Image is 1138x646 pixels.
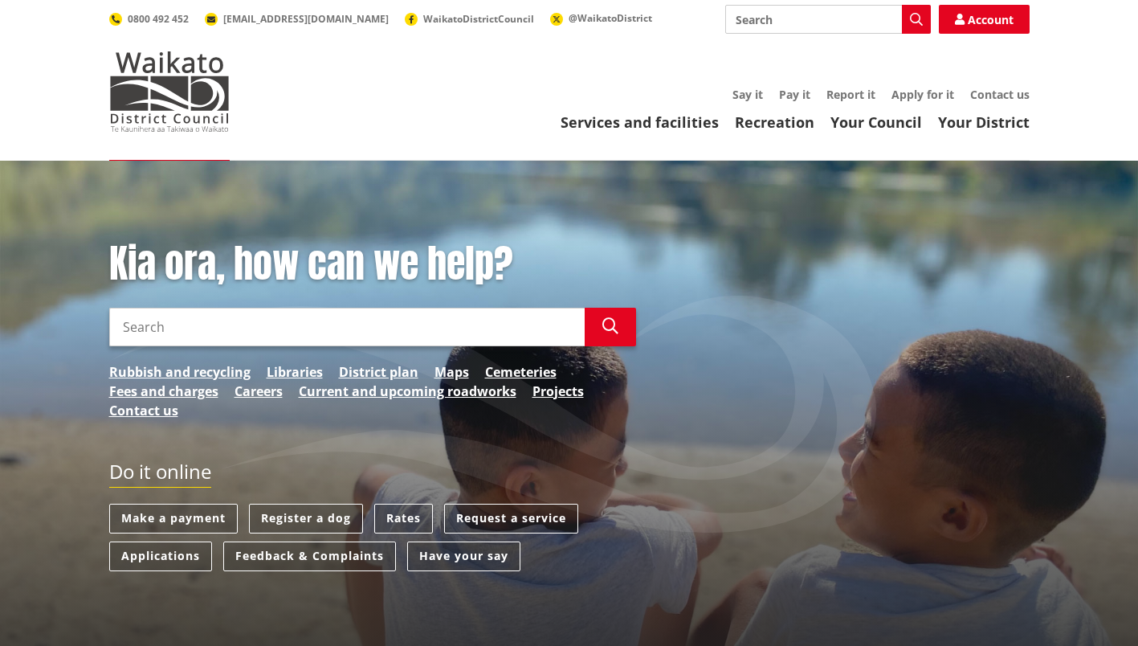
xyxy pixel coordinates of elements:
a: Recreation [735,112,814,132]
a: Fees and charges [109,382,218,401]
a: Account [939,5,1030,34]
a: WaikatoDistrictCouncil [405,12,534,26]
a: Pay it [779,87,810,102]
input: Search input [725,5,931,34]
a: Report it [826,87,875,102]
a: Rubbish and recycling [109,362,251,382]
span: 0800 492 452 [128,12,189,26]
h2: Do it online [109,460,211,489]
a: Make a payment [109,504,238,534]
a: @WaikatoDistrict [550,11,652,25]
a: [EMAIL_ADDRESS][DOMAIN_NAME] [205,12,389,26]
a: Rates [374,504,433,534]
a: Apply for it [891,87,954,102]
a: Feedback & Complaints [223,542,396,571]
a: Services and facilities [561,112,719,132]
a: 0800 492 452 [109,12,189,26]
span: [EMAIL_ADDRESS][DOMAIN_NAME] [223,12,389,26]
a: Current and upcoming roadworks [299,382,516,401]
a: District plan [339,362,418,382]
a: Libraries [267,362,323,382]
a: Maps [434,362,469,382]
a: Your Council [830,112,922,132]
a: Contact us [109,401,178,420]
a: Applications [109,542,212,571]
a: Register a dog [249,504,363,534]
span: @WaikatoDistrict [569,11,652,25]
h1: Kia ora, how can we help? [109,241,636,288]
a: Your District [938,112,1030,132]
a: Cemeteries [485,362,557,382]
a: Say it [732,87,763,102]
a: Projects [532,382,584,401]
img: Waikato District Council - Te Kaunihera aa Takiwaa o Waikato [109,51,230,132]
a: Have your say [407,542,520,571]
span: WaikatoDistrictCouncil [423,12,534,26]
a: Contact us [970,87,1030,102]
a: Request a service [444,504,578,534]
a: Careers [235,382,283,401]
input: Search input [109,308,585,346]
